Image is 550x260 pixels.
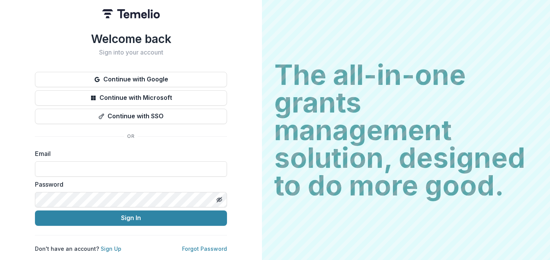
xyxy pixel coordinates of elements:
[35,109,227,124] button: Continue with SSO
[213,194,225,206] button: Toggle password visibility
[35,180,222,189] label: Password
[35,149,222,158] label: Email
[35,32,227,46] h1: Welcome back
[35,245,121,253] p: Don't have an account?
[35,210,227,226] button: Sign In
[35,90,227,106] button: Continue with Microsoft
[35,49,227,56] h2: Sign into your account
[35,72,227,87] button: Continue with Google
[182,245,227,252] a: Forgot Password
[101,245,121,252] a: Sign Up
[102,9,160,18] img: Temelio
